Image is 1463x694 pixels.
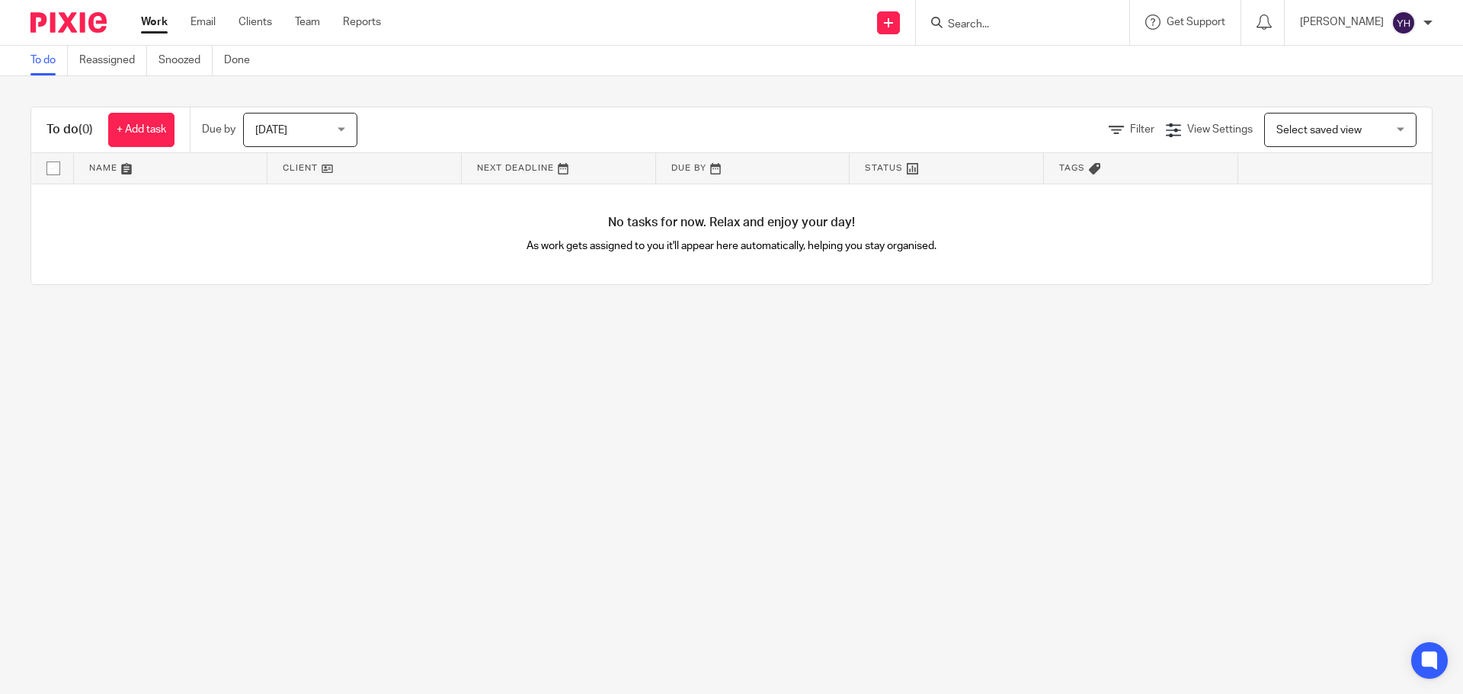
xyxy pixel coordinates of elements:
[108,113,174,147] a: + Add task
[190,14,216,30] a: Email
[31,215,1432,231] h4: No tasks for now. Relax and enjoy your day!
[30,46,68,75] a: To do
[158,46,213,75] a: Snoozed
[382,238,1082,254] p: As work gets assigned to you it'll appear here automatically, helping you stay organised.
[30,12,107,33] img: Pixie
[1059,164,1085,172] span: Tags
[1130,124,1154,135] span: Filter
[295,14,320,30] a: Team
[224,46,261,75] a: Done
[1187,124,1253,135] span: View Settings
[1276,125,1362,136] span: Select saved view
[1167,17,1225,27] span: Get Support
[1300,14,1384,30] p: [PERSON_NAME]
[78,123,93,136] span: (0)
[1391,11,1416,35] img: svg%3E
[343,14,381,30] a: Reports
[238,14,272,30] a: Clients
[946,18,1084,32] input: Search
[79,46,147,75] a: Reassigned
[202,122,235,137] p: Due by
[141,14,168,30] a: Work
[255,125,287,136] span: [DATE]
[46,122,93,138] h1: To do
